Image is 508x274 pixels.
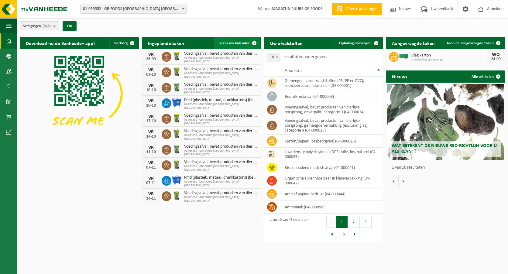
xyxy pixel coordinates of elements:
[280,90,383,103] td: bedrijfsrestafval (04-000008)
[386,37,441,49] h2: Aangevraagde taken
[145,197,157,201] div: 14-11
[20,37,101,49] h2: Download nu de Vanheede+ app!
[184,129,258,134] span: Voedingsafval, bevat producten van dierlijke oorsprong, onverpakt, categorie 3
[387,84,504,160] a: Wat betekent de nieuwe RED-richtlijn voor u als klant?
[171,144,182,154] img: WB-0140-HPE-GN-50
[145,181,157,185] div: 07-11
[442,37,504,49] a: Toon de aangevraagde taken
[344,6,379,12] span: Offerte aanvragen
[332,3,382,15] a: Offerte aanvragen
[399,175,408,187] button: Volgende
[399,53,409,59] img: HK-XC-40-GN-00
[280,116,383,135] td: voedingsafval, bevat producten van dierlijke oorsprong, gemengde verpakking (exclusief glas), cat...
[145,145,157,150] div: VR
[145,114,157,119] div: VR
[280,200,383,214] td: ammoniak (04-000058)
[171,51,182,61] img: WB-0140-HPE-GN-50
[184,196,258,203] span: 01-053552 - GB FOODS [GEOGRAPHIC_DATA] [GEOGRAPHIC_DATA]
[184,165,258,172] span: 01-053552 - GB FOODS [GEOGRAPHIC_DATA] [GEOGRAPHIC_DATA]
[280,135,383,148] td: karton/papier, los (bedrijven) (04-000026)
[267,53,280,62] span: 10
[336,216,348,228] button: 1
[23,22,51,31] span: Vestigingen
[114,41,128,45] span: Verberg
[285,68,302,73] span: Afvalstof
[218,41,250,45] span: Bekijk uw kalender
[81,5,186,13] span: 01-053552 - GB FOODS BELGIUM NV - PUURS-SINT-AMANDS
[145,176,157,181] div: VR
[184,51,258,56] span: Voedingsafval, bevat producten van dierlijke oorsprong, onverpakt, categorie 3
[171,175,182,185] img: WB-1100-HPE-BE-01
[350,228,359,240] button: Next
[184,144,258,149] span: Voedingsafval, bevat producten van dierlijke oorsprong, onverpakt, categorie 3
[145,83,157,88] div: VR
[145,161,157,166] div: VR
[272,7,323,11] strong: MAGAZIJN PUURS GB FOODS
[171,128,182,139] img: WB-0140-HPE-GN-50
[43,24,51,28] count: (3/3)
[184,56,258,63] span: 01-053552 - GB FOODS [GEOGRAPHIC_DATA] [GEOGRAPHIC_DATA]
[145,73,157,77] div: 03-10
[145,166,157,170] div: 07-11
[338,228,350,240] button: 5
[490,57,502,61] div: 24-09
[184,82,258,87] span: Voedingsafval, bevat producten van dierlijke oorsprong, onverpakt, categorie 3
[326,228,338,240] button: 4
[389,175,399,187] button: Vorige
[20,49,139,139] img: Download de VHEPlus App
[171,159,182,170] img: WB-0140-HPE-GN-50
[63,21,77,31] button: OK
[145,99,157,104] div: VR
[490,52,502,57] div: WO
[184,72,258,79] span: 01-053552 - GB FOODS [GEOGRAPHIC_DATA] [GEOGRAPHIC_DATA]
[411,53,487,58] span: Vlak karton
[184,118,258,125] span: 01-053552 - GB FOODS [GEOGRAPHIC_DATA] [GEOGRAPHIC_DATA]
[145,135,157,139] div: 24-10
[392,143,497,154] span: Wat betekent de nieuwe RED-richtlijn voor u als klant?
[145,88,157,92] div: 10-10
[280,174,383,187] td: organische zuren vloeibaar in kleinverpakking (04-000042)
[184,98,258,103] span: Pmd (plastiek, metaal, drankkartons) (bedrijven)
[386,70,413,82] h2: Nieuws
[145,192,157,197] div: VR
[184,175,258,180] span: Pmd (plastiek, metaal, drankkartons) (bedrijven)
[184,191,258,196] span: Voedingsafval, bevat producten van dierlijke oorsprong, onverpakt, categorie 3
[184,180,258,187] span: 01-053552 - GB FOODS [GEOGRAPHIC_DATA] [GEOGRAPHIC_DATA]
[360,216,372,228] button: 3
[348,216,360,228] button: 2
[339,41,372,45] span: Ophaling aanvragen
[392,166,502,170] p: 1 van 10 resultaten
[280,103,383,116] td: voedingsafval, bevat producten van dierlijke oorsprong, onverpakt, categorie 3 (04-000024)
[145,130,157,135] div: VR
[142,37,190,49] h2: Ingeplande taken
[447,41,494,45] span: Toon de aangevraagde taken
[184,134,258,141] span: 01-053552 - GB FOODS [GEOGRAPHIC_DATA] [GEOGRAPHIC_DATA]
[145,150,157,154] div: 31-10
[171,82,182,92] img: WB-0140-HPE-GN-50
[280,148,383,161] td: low density polyethyleen (LDPE) folie, los, naturel (04-000039)
[283,54,327,59] label: resultaten weergeven
[184,113,258,118] span: Voedingsafval, bevat producten van dierlijke oorsprong, onverpakt, categorie 3
[184,67,258,72] span: Voedingsafval, bevat producten van dierlijke oorsprong, onverpakt, categorie 3
[280,77,383,90] td: gemengde harde kunststoffen (PE, PP en PVC), recycleerbaar (industrieel) (04-000001)
[326,216,336,228] button: Previous
[145,104,157,108] div: 10-10
[411,58,487,62] span: Omwisseling op aanvraag
[214,37,260,49] a: Bekijk uw kalender
[334,37,382,49] a: Ophaling aanvragen
[109,37,138,49] button: Verberg
[184,149,258,156] span: 01-053552 - GB FOODS [GEOGRAPHIC_DATA] [GEOGRAPHIC_DATA]
[267,215,308,241] div: 1 tot 10 van 43 resultaten
[467,70,504,83] a: Alle artikelen
[171,113,182,123] img: WB-0140-HPE-GN-50
[280,161,383,174] td: risicohoudend medisch afval (04-000041)
[184,160,258,165] span: Voedingsafval, bevat producten van dierlijke oorsprong, onverpakt, categorie 3
[280,187,383,200] td: archief papier, bedrukt (04-000044)
[184,103,258,110] span: 01-053552 - GB FOODS [GEOGRAPHIC_DATA] [GEOGRAPHIC_DATA]
[145,119,157,123] div: 17-10
[184,87,258,94] span: 01-053552 - GB FOODS [GEOGRAPHIC_DATA] [GEOGRAPHIC_DATA]
[171,190,182,201] img: WB-0140-HPE-GN-50
[80,5,187,14] span: 01-053552 - GB FOODS BELGIUM NV - PUURS-SINT-AMANDS
[145,68,157,73] div: VR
